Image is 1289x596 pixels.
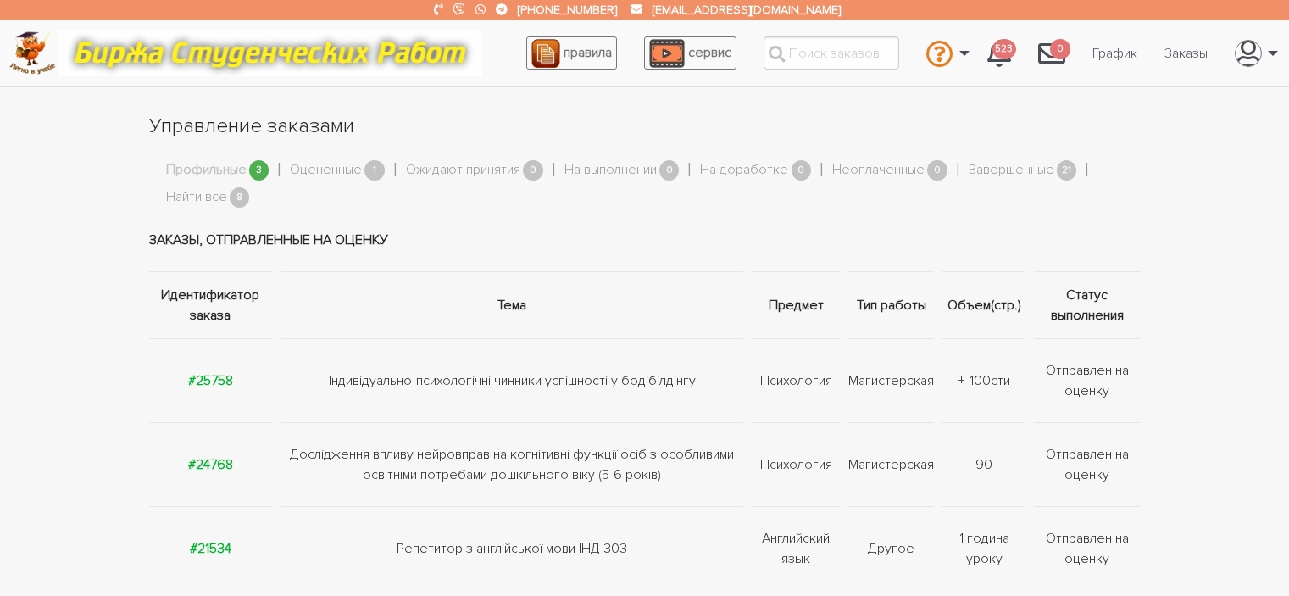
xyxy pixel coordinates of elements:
[700,159,788,181] a: На доработке
[644,36,736,70] a: сервис
[659,160,680,181] span: 0
[1030,422,1140,506] td: Отправлен на оценку
[1079,37,1151,70] a: График
[166,159,247,181] a: Профильные
[190,540,231,557] a: #21534
[832,159,925,181] a: Неоплаченные
[1030,271,1140,338] th: Статус выполнения
[938,338,1030,422] td: +-100сти
[1057,160,1077,181] span: 21
[406,159,520,181] a: Ожидают принятия
[188,456,233,473] a: #24768
[149,112,1141,141] h1: Управление заказами
[149,209,1141,272] td: Заказы, отправленные на оценку
[747,271,844,338] th: Предмет
[276,506,747,590] td: Репетитор з англійської мови ІНД 303
[518,3,617,17] a: [PHONE_NUMBER]
[844,271,938,338] th: Тип работы
[531,39,560,68] img: agreement_icon-feca34a61ba7f3d1581b08bc946b2ec1ccb426f67415f344566775c155b7f62c.png
[523,160,543,181] span: 0
[844,506,938,590] td: Другое
[747,506,844,590] td: Английский язык
[149,271,277,338] th: Идентификатор заказа
[844,338,938,422] td: Магистерская
[844,422,938,506] td: Магистерская
[1030,506,1140,590] td: Отправлен на оценку
[276,422,747,506] td: Дослідження впливу нейровправ на когнітивні функції осіб з особливими освітніми потребами дошкіль...
[992,39,1016,60] span: 523
[974,31,1025,76] a: 523
[938,506,1030,590] td: 1 година уроку
[564,44,612,61] span: правила
[747,338,844,422] td: Психология
[9,31,56,75] img: logo-c4363faeb99b52c628a42810ed6dfb4293a56d4e4775eb116515dfe7f33672af.png
[792,160,812,181] span: 0
[1151,37,1221,70] a: Заказы
[1050,39,1070,60] span: 0
[653,3,841,17] a: [EMAIL_ADDRESS][DOMAIN_NAME]
[276,338,747,422] td: Індивідуально-психологічні чинники успішності у бодібілдінгу
[58,30,482,76] img: motto-12e01f5a76059d5f6a28199ef077b1f78e012cfde436ab5cf1d4517935686d32.gif
[230,187,250,209] span: 8
[764,36,899,70] input: Поиск заказов
[276,271,747,338] th: Тема
[188,372,233,389] a: #25758
[747,422,844,506] td: Психология
[526,36,617,70] a: правила
[1025,31,1079,76] a: 0
[938,422,1030,506] td: 90
[290,159,362,181] a: Оцененные
[649,39,685,68] img: play_icon-49f7f135c9dc9a03216cfdbccbe1e3994649169d890fb554cedf0eac35a01ba8.png
[564,159,657,181] a: На выполнении
[249,160,269,181] span: 3
[927,160,947,181] span: 0
[166,187,227,209] a: Найти все
[938,271,1030,338] th: Объем(стр.)
[364,160,385,181] span: 1
[1030,338,1140,422] td: Отправлен на оценку
[969,159,1054,181] a: Завершенные
[688,44,731,61] span: сервис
